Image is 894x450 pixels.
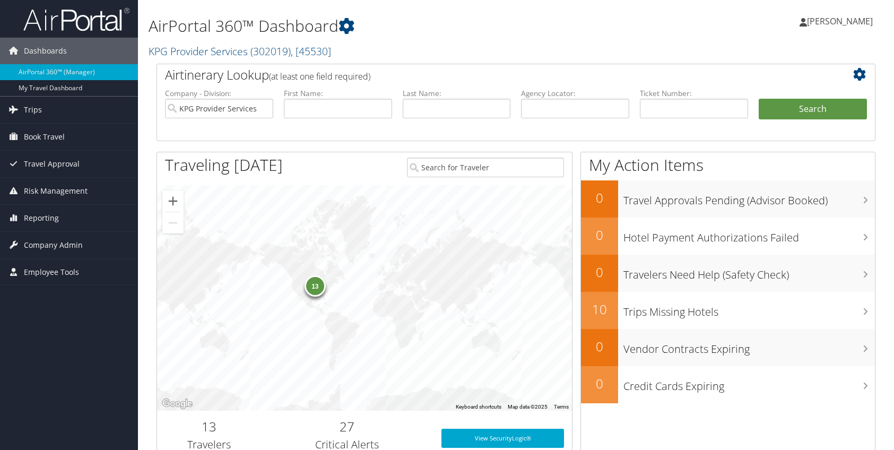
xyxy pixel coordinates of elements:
span: Dashboards [24,38,67,64]
h1: My Action Items [581,154,875,176]
h1: AirPortal 360™ Dashboard [149,15,638,37]
img: Google [160,397,195,411]
button: Zoom out [162,212,184,233]
a: Terms (opens in new tab) [554,404,569,410]
a: 0Hotel Payment Authorizations Failed [581,218,875,255]
span: Reporting [24,205,59,231]
span: , [ 45530 ] [291,44,331,58]
h2: 0 [581,375,618,393]
h3: Travelers Need Help (Safety Check) [623,262,875,282]
img: airportal-logo.png [23,7,129,32]
h2: 0 [581,189,618,207]
a: [PERSON_NAME] [800,5,883,37]
span: ( 302019 ) [250,44,291,58]
h3: Travel Approvals Pending (Advisor Booked) [623,188,875,208]
a: Open this area in Google Maps (opens a new window) [160,397,195,411]
span: Book Travel [24,124,65,150]
label: Agency Locator: [521,88,629,99]
span: Trips [24,97,42,123]
span: Map data ©2025 [508,404,548,410]
div: 13 [305,275,326,297]
label: Company - Division: [165,88,273,99]
a: 0Vendor Contracts Expiring [581,329,875,366]
h2: 0 [581,337,618,356]
h2: 0 [581,263,618,281]
span: Company Admin [24,232,83,258]
label: First Name: [284,88,392,99]
input: Search for Traveler [407,158,564,177]
button: Keyboard shortcuts [456,403,501,411]
h2: 27 [269,418,426,436]
button: Search [759,99,867,120]
h1: Traveling [DATE] [165,154,283,176]
h2: 13 [165,418,253,436]
a: 0Travel Approvals Pending (Advisor Booked) [581,180,875,218]
span: [PERSON_NAME] [807,15,873,27]
h2: 10 [581,300,618,318]
label: Ticket Number: [640,88,748,99]
button: Zoom in [162,191,184,212]
a: 0Credit Cards Expiring [581,366,875,403]
a: 10Trips Missing Hotels [581,292,875,329]
span: (at least one field required) [269,71,370,82]
h3: Trips Missing Hotels [623,299,875,319]
h3: Hotel Payment Authorizations Failed [623,225,875,245]
h2: Airtinerary Lookup [165,66,807,84]
a: KPG Provider Services [149,44,331,58]
h2: 0 [581,226,618,244]
span: Travel Approval [24,151,80,177]
a: 0Travelers Need Help (Safety Check) [581,255,875,292]
a: View SecurityLogic® [441,429,564,448]
span: Employee Tools [24,259,79,285]
h3: Vendor Contracts Expiring [623,336,875,357]
label: Last Name: [403,88,511,99]
h3: Credit Cards Expiring [623,374,875,394]
span: Risk Management [24,178,88,204]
